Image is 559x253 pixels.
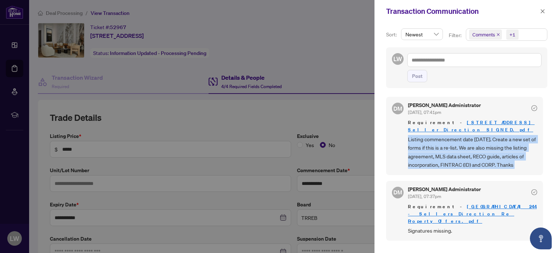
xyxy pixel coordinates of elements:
[472,31,495,38] span: Comments
[531,105,537,111] span: check-circle
[393,188,402,197] span: DM
[510,31,515,38] div: +1
[496,33,500,36] span: close
[408,194,441,199] span: [DATE], 07:37pm
[408,119,535,133] a: [STREET_ADDRESS] Seller Direction SIGNED.pdf
[449,31,463,39] p: Filter:
[408,203,537,225] span: Requirement -
[408,226,537,235] span: Signatures missing.
[540,9,545,14] span: close
[408,203,537,224] a: [GEOGRAPHIC_DATA] 244 - Sellers Direction Re_ Property_Offers.pdf
[393,54,402,64] span: LW
[407,70,427,82] button: Post
[393,104,402,113] span: DM
[469,29,502,40] span: Comments
[408,110,441,115] span: [DATE], 07:41pm
[408,135,537,169] span: Listing commencement date [DATE]. Create a new set of forms if this is a re-list. We are also mis...
[405,29,439,40] span: Newest
[386,31,398,39] p: Sort:
[408,103,481,108] h5: [PERSON_NAME] Administrator
[531,189,537,195] span: check-circle
[408,187,481,192] h5: [PERSON_NAME] Administrator
[408,119,537,134] span: Requirement -
[386,6,538,17] div: Transaction Communication
[530,228,552,249] button: Open asap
